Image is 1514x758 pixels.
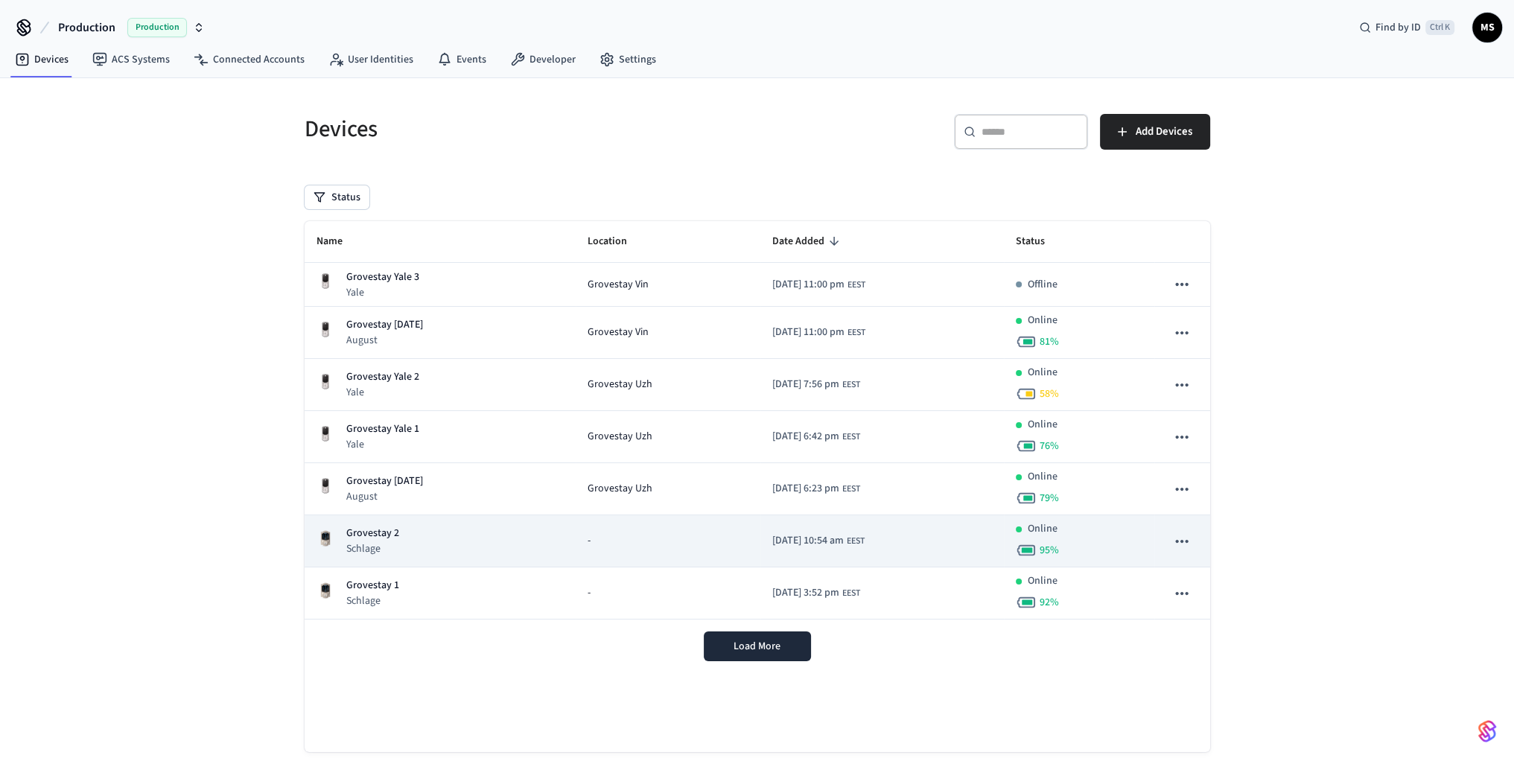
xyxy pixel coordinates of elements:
[772,325,845,340] span: [DATE] 11:00 pm
[588,429,652,445] span: Grovestay Uzh
[1028,521,1057,537] p: Online
[734,639,780,654] span: Load More
[317,321,334,339] img: Yale Assure Touchscreen Wifi Smart Lock, Satin Nickel, Front
[317,46,425,73] a: User Identities
[127,18,187,37] span: Production
[772,230,844,253] span: Date Added
[704,631,811,661] button: Load More
[847,535,865,548] span: EEST
[588,533,591,549] span: -
[588,277,649,293] span: Grovestay Vin
[1474,14,1501,41] span: MS
[1028,365,1057,380] p: Online
[772,429,839,445] span: [DATE] 6:42 pm
[346,317,423,333] p: Grovestay [DATE]
[346,369,419,385] p: Grovestay Yale 2
[588,481,652,497] span: Grovestay Uzh
[772,533,844,549] span: [DATE] 10:54 am
[305,221,1210,620] table: sticky table
[80,46,182,73] a: ACS Systems
[772,377,860,392] div: Europe/Kiev
[346,578,399,593] p: Grovestay 1
[1040,543,1059,558] span: 95 %
[346,526,399,541] p: Grovestay 2
[305,114,748,144] h5: Devices
[588,377,652,392] span: Grovestay Uzh
[317,425,334,443] img: Yale Assure Touchscreen Wifi Smart Lock, Satin Nickel, Front
[1028,277,1057,293] p: Offline
[498,46,588,73] a: Developer
[317,273,334,290] img: Yale Assure Touchscreen Wifi Smart Lock, Satin Nickel, Front
[346,270,419,285] p: Grovestay Yale 3
[847,278,865,292] span: EEST
[1472,13,1502,42] button: MS
[772,481,839,497] span: [DATE] 6:23 pm
[588,585,591,601] span: -
[346,421,419,437] p: Grovestay Yale 1
[346,285,419,300] p: Yale
[772,277,865,293] div: Europe/Kiev
[588,230,646,253] span: Location
[1040,439,1059,453] span: 76 %
[346,489,423,504] p: August
[1028,313,1057,328] p: Online
[588,46,668,73] a: Settings
[1478,719,1496,743] img: SeamLogoGradient.69752ec5.svg
[305,185,369,209] button: Status
[772,429,860,445] div: Europe/Kiev
[772,325,865,340] div: Europe/Kiev
[772,277,845,293] span: [DATE] 11:00 pm
[317,529,334,547] img: Schlage Sense Smart Deadbolt with Camelot Trim, Front
[346,385,419,400] p: Yale
[847,326,865,340] span: EEST
[346,474,423,489] p: Grovestay [DATE]
[842,482,860,496] span: EEST
[772,585,860,601] div: Europe/Kiev
[1040,491,1059,506] span: 79 %
[317,582,334,599] img: Schlage Sense Smart Deadbolt with Camelot Trim, Front
[346,593,399,608] p: Schlage
[317,477,334,495] img: Yale Assure Touchscreen Wifi Smart Lock, Satin Nickel, Front
[1040,595,1059,610] span: 92 %
[1136,122,1192,141] span: Add Devices
[58,19,115,36] span: Production
[317,230,362,253] span: Name
[1028,417,1057,433] p: Online
[1347,14,1466,41] div: Find by IDCtrl K
[1375,20,1421,35] span: Find by ID
[346,437,419,452] p: Yale
[346,541,399,556] p: Schlage
[842,430,860,444] span: EEST
[772,481,860,497] div: Europe/Kiev
[1028,573,1057,589] p: Online
[346,333,423,348] p: August
[1100,114,1210,150] button: Add Devices
[772,585,839,601] span: [DATE] 3:52 pm
[1028,469,1057,485] p: Online
[1040,386,1059,401] span: 58 %
[3,46,80,73] a: Devices
[772,377,839,392] span: [DATE] 7:56 pm
[1425,20,1454,35] span: Ctrl K
[772,533,865,549] div: Europe/Kiev
[588,325,649,340] span: Grovestay Vin
[425,46,498,73] a: Events
[317,373,334,391] img: Yale Assure Touchscreen Wifi Smart Lock, Satin Nickel, Front
[842,378,860,392] span: EEST
[1040,334,1059,349] span: 81 %
[182,46,317,73] a: Connected Accounts
[1016,230,1064,253] span: Status
[842,587,860,600] span: EEST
